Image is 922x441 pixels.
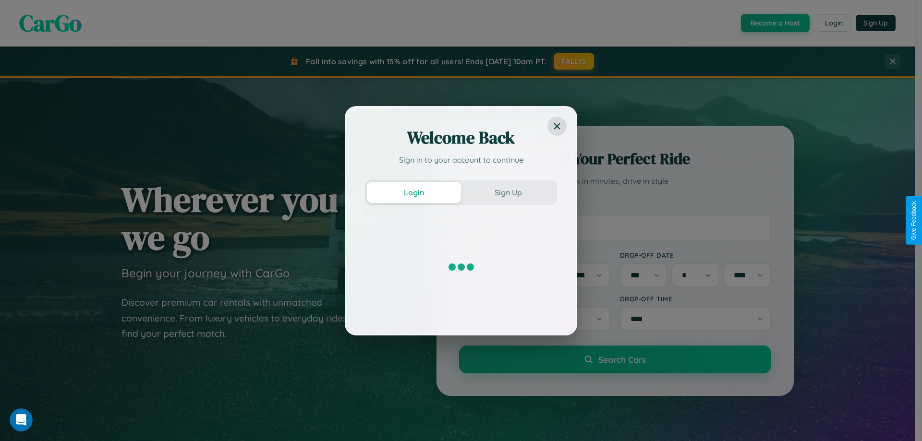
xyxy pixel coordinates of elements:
p: Sign in to your account to continue [365,154,557,166]
div: Give Feedback [910,201,917,240]
h2: Welcome Back [365,126,557,149]
iframe: Intercom live chat [10,408,33,431]
button: Sign Up [461,182,555,203]
button: Login [367,182,461,203]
